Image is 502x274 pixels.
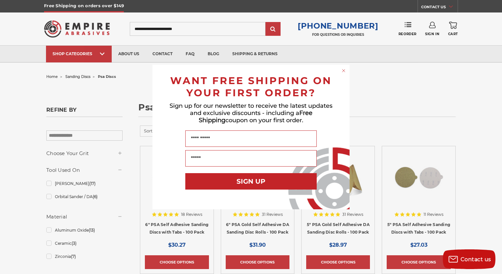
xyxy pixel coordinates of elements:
[170,75,332,99] span: WANT FREE SHIPPING ON YOUR FIRST ORDER?
[199,109,312,124] span: Free Shipping
[340,67,347,74] button: Close dialog
[185,173,317,190] button: SIGN UP
[461,256,491,263] span: Contact us
[170,102,332,124] span: Sign up for our newsletter to receive the latest updates and exclusive discounts - including a co...
[443,249,495,269] button: Contact us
